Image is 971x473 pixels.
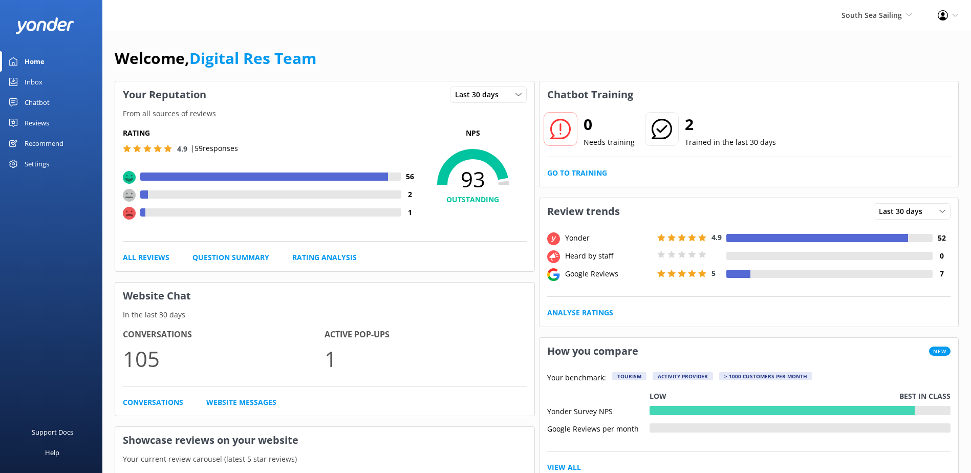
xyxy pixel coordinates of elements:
p: | 59 responses [190,143,238,154]
div: Home [25,51,45,72]
h4: 2 [401,189,419,200]
h5: Rating [123,127,419,139]
a: Analyse Ratings [547,307,613,318]
div: Yonder Survey NPS [547,406,650,415]
div: Support Docs [32,422,73,442]
h1: Welcome, [115,46,316,71]
h3: Website Chat [115,283,534,309]
span: South Sea Sailing [841,10,902,20]
p: Your current review carousel (latest 5 star reviews) [115,454,534,465]
h4: 1 [401,207,419,218]
h3: Review trends [540,198,628,225]
p: Needs training [584,137,635,148]
h3: Chatbot Training [540,81,641,108]
div: Chatbot [25,92,50,113]
span: Last 30 days [455,89,505,100]
a: Digital Res Team [189,48,316,69]
h4: 56 [401,171,419,182]
span: 4.9 [177,144,187,154]
p: Best in class [899,391,951,402]
div: Google Reviews [563,268,655,279]
span: 4.9 [711,232,722,242]
div: Heard by staff [563,250,655,262]
p: In the last 30 days [115,309,534,320]
div: Recommend [25,133,63,154]
p: Low [650,391,666,402]
h4: Conversations [123,328,325,341]
h4: 7 [933,268,951,279]
a: Conversations [123,397,183,408]
h4: Active Pop-ups [325,328,526,341]
a: Question Summary [192,252,269,263]
h4: OUTSTANDING [419,194,527,205]
h2: 0 [584,112,635,137]
div: Tourism [612,372,646,380]
div: Activity Provider [653,372,713,380]
p: Your benchmark: [547,372,606,384]
div: Reviews [25,113,49,133]
p: 105 [123,341,325,376]
h4: 0 [933,250,951,262]
h3: Showcase reviews on your website [115,427,534,454]
h2: 2 [685,112,776,137]
p: NPS [419,127,527,139]
p: From all sources of reviews [115,108,534,119]
p: 1 [325,341,526,376]
span: New [929,347,951,356]
div: Settings [25,154,49,174]
span: Last 30 days [879,206,929,217]
div: Yonder [563,232,655,244]
div: Google Reviews per month [547,423,650,433]
h3: How you compare [540,338,646,364]
h3: Your Reputation [115,81,214,108]
a: Go to Training [547,167,607,179]
a: Rating Analysis [292,252,357,263]
img: yonder-white-logo.png [15,17,74,34]
h4: 52 [933,232,951,244]
div: Inbox [25,72,42,92]
p: Trained in the last 30 days [685,137,776,148]
a: View All [547,462,581,473]
a: All Reviews [123,252,169,263]
div: Help [45,442,59,463]
div: > 1000 customers per month [719,372,812,380]
a: Website Messages [206,397,276,408]
span: 5 [711,268,716,278]
span: 93 [419,166,527,192]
